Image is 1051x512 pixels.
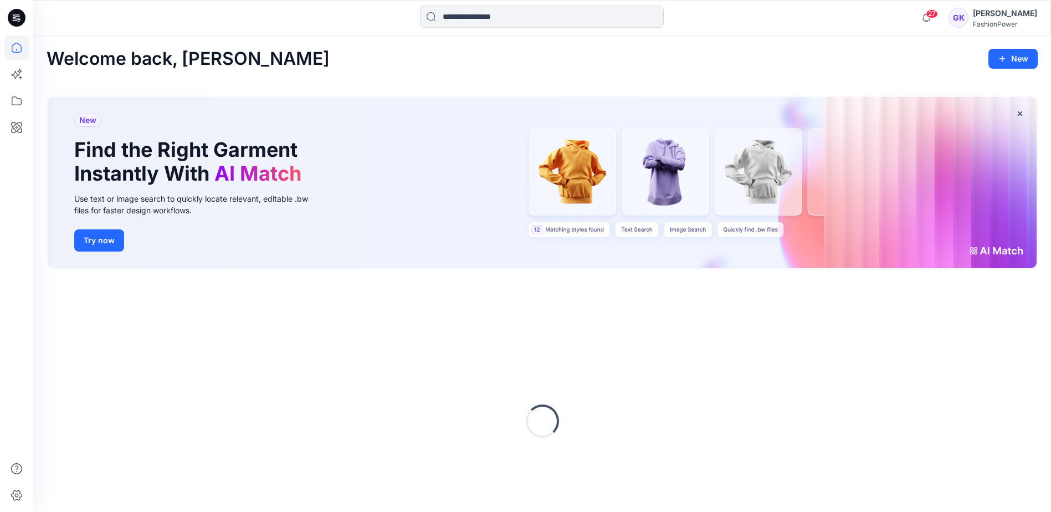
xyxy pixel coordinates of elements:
[47,49,330,69] h2: Welcome back, [PERSON_NAME]
[973,7,1037,20] div: [PERSON_NAME]
[926,9,938,18] span: 27
[79,114,96,127] span: New
[74,229,124,252] button: Try now
[74,193,324,216] div: Use text or image search to quickly locate relevant, editable .bw files for faster design workflows.
[949,8,968,28] div: GK
[74,138,307,186] h1: Find the Right Garment Instantly With
[214,161,301,186] span: AI Match
[973,20,1037,28] div: FashionPower
[988,49,1038,69] button: New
